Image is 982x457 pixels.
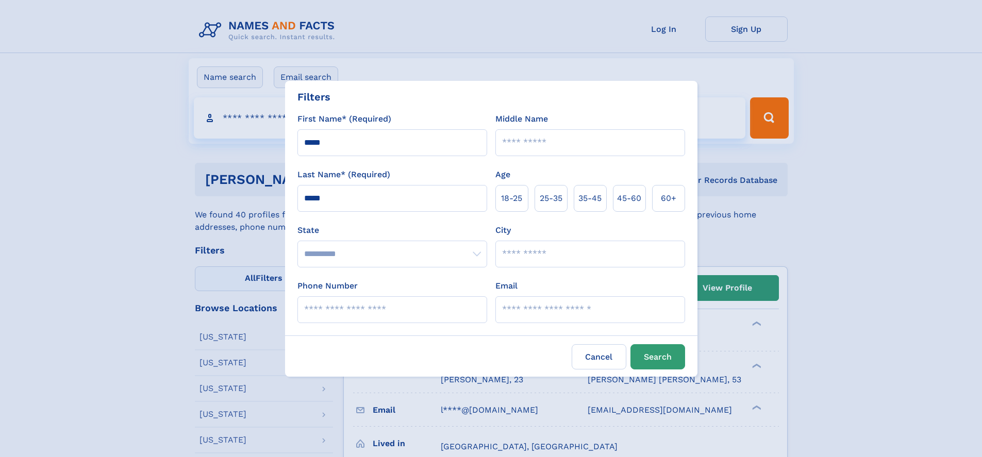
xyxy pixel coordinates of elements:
[617,192,641,205] span: 45‑60
[297,168,390,181] label: Last Name* (Required)
[297,224,487,236] label: State
[578,192,602,205] span: 35‑45
[495,280,518,292] label: Email
[297,89,330,105] div: Filters
[495,224,511,236] label: City
[540,192,562,205] span: 25‑35
[501,192,522,205] span: 18‑25
[661,192,676,205] span: 60+
[495,168,510,181] label: Age
[572,344,626,369] label: Cancel
[630,344,685,369] button: Search
[297,113,391,125] label: First Name* (Required)
[297,280,358,292] label: Phone Number
[495,113,548,125] label: Middle Name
